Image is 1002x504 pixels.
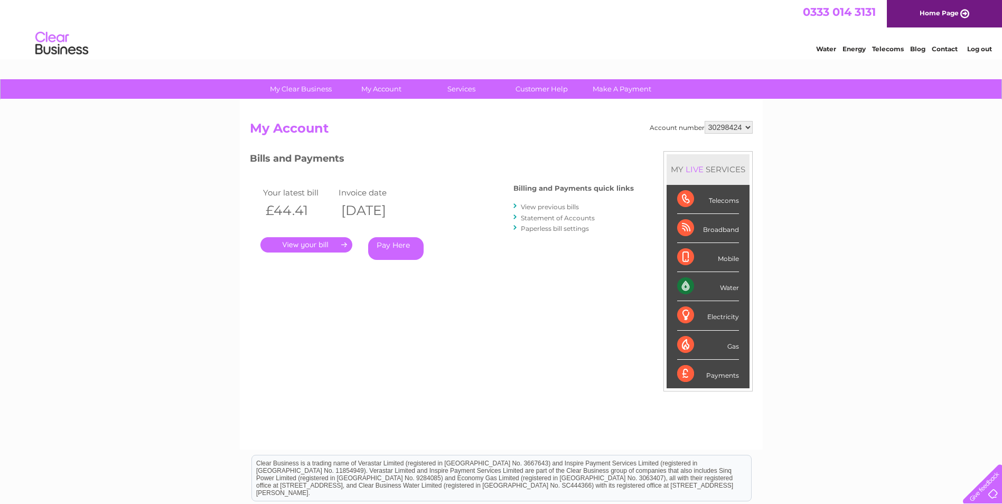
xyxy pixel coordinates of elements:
[521,214,595,222] a: Statement of Accounts
[842,45,866,53] a: Energy
[250,121,753,141] h2: My Account
[872,45,904,53] a: Telecoms
[677,272,739,301] div: Water
[667,154,750,184] div: MY SERVICES
[252,6,751,51] div: Clear Business is a trading name of Verastar Limited (registered in [GEOGRAPHIC_DATA] No. 3667643...
[578,79,666,99] a: Make A Payment
[677,331,739,360] div: Gas
[677,185,739,214] div: Telecoms
[336,185,412,200] td: Invoice date
[498,79,585,99] a: Customer Help
[513,184,634,192] h4: Billing and Payments quick links
[260,185,336,200] td: Your latest bill
[260,237,352,253] a: .
[932,45,958,53] a: Contact
[816,45,836,53] a: Water
[521,225,589,232] a: Paperless bill settings
[250,151,634,170] h3: Bills and Payments
[910,45,925,53] a: Blog
[677,360,739,388] div: Payments
[967,45,992,53] a: Log out
[338,79,425,99] a: My Account
[677,243,739,272] div: Mobile
[368,237,424,260] a: Pay Here
[336,200,412,221] th: [DATE]
[677,301,739,330] div: Electricity
[418,79,505,99] a: Services
[521,203,579,211] a: View previous bills
[650,121,753,134] div: Account number
[260,200,336,221] th: £44.41
[257,79,344,99] a: My Clear Business
[35,27,89,60] img: logo.png
[677,214,739,243] div: Broadband
[803,5,876,18] a: 0333 014 3131
[683,164,706,174] div: LIVE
